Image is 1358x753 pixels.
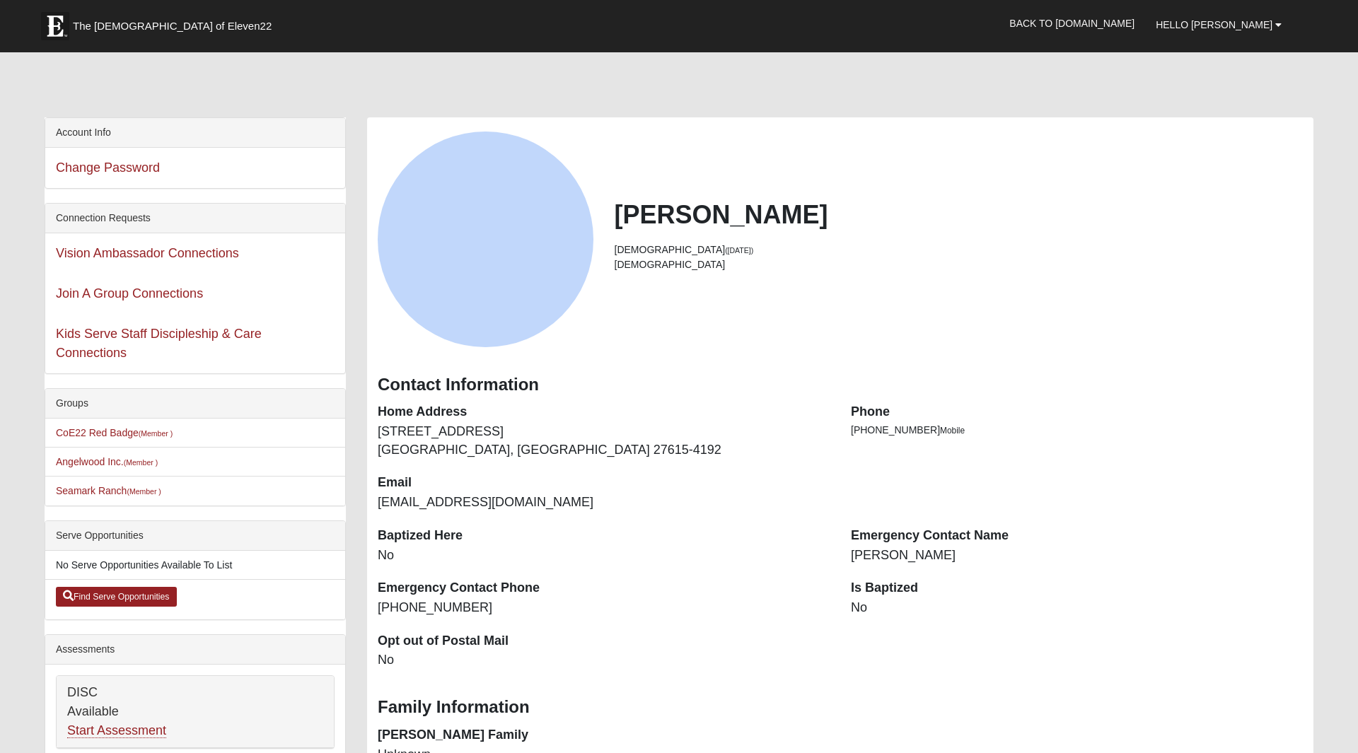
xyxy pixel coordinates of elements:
[56,485,161,496] a: Seamark Ranch(Member )
[851,403,1303,421] dt: Phone
[378,697,1303,718] h3: Family Information
[1156,19,1272,30] span: Hello [PERSON_NAME]
[73,19,272,33] span: The [DEMOGRAPHIC_DATA] of Eleven22
[56,246,239,260] a: Vision Ambassador Connections
[56,456,158,467] a: Angelwood Inc.(Member )
[45,118,345,148] div: Account Info
[378,726,830,745] dt: [PERSON_NAME] Family
[139,429,173,438] small: (Member )
[378,599,830,617] dd: [PHONE_NUMBER]
[67,723,166,738] a: Start Assessment
[851,423,1303,438] li: [PHONE_NUMBER]
[851,547,1303,565] dd: [PERSON_NAME]
[45,521,345,551] div: Serve Opportunities
[378,375,1303,395] h3: Contact Information
[127,487,161,496] small: (Member )
[378,474,830,492] dt: Email
[378,579,830,597] dt: Emergency Contact Phone
[45,204,345,233] div: Connection Requests
[56,160,160,175] a: Change Password
[124,458,158,467] small: (Member )
[56,427,173,438] a: CoE22 Red Badge(Member )
[378,632,830,650] dt: Opt out of Postal Mail
[1145,7,1292,42] a: Hello [PERSON_NAME]
[378,494,830,512] dd: [EMAIL_ADDRESS][DOMAIN_NAME]
[725,246,753,255] small: ([DATE])
[851,599,1303,617] dd: No
[615,243,1304,257] li: [DEMOGRAPHIC_DATA]
[851,527,1303,545] dt: Emergency Contact Name
[378,651,830,670] dd: No
[378,403,830,421] dt: Home Address
[34,5,317,40] a: The [DEMOGRAPHIC_DATA] of Eleven22
[615,257,1304,272] li: [DEMOGRAPHIC_DATA]
[851,579,1303,597] dt: Is Baptized
[378,547,830,565] dd: No
[999,6,1145,41] a: Back to [DOMAIN_NAME]
[940,426,965,436] span: Mobile
[41,12,69,40] img: Eleven22 logo
[45,635,345,665] div: Assessments
[56,286,203,300] a: Join A Group Connections
[615,199,1304,230] h2: [PERSON_NAME]
[378,527,830,545] dt: Baptized Here
[378,231,593,245] a: View Fullsize Photo
[378,423,830,459] dd: [STREET_ADDRESS] [GEOGRAPHIC_DATA], [GEOGRAPHIC_DATA] 27615-4192
[45,551,345,580] li: No Serve Opportunities Available To List
[45,389,345,419] div: Groups
[56,327,262,360] a: Kids Serve Staff Discipleship & Care Connections
[56,587,177,607] a: Find Serve Opportunities
[57,676,334,748] div: DISC Available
